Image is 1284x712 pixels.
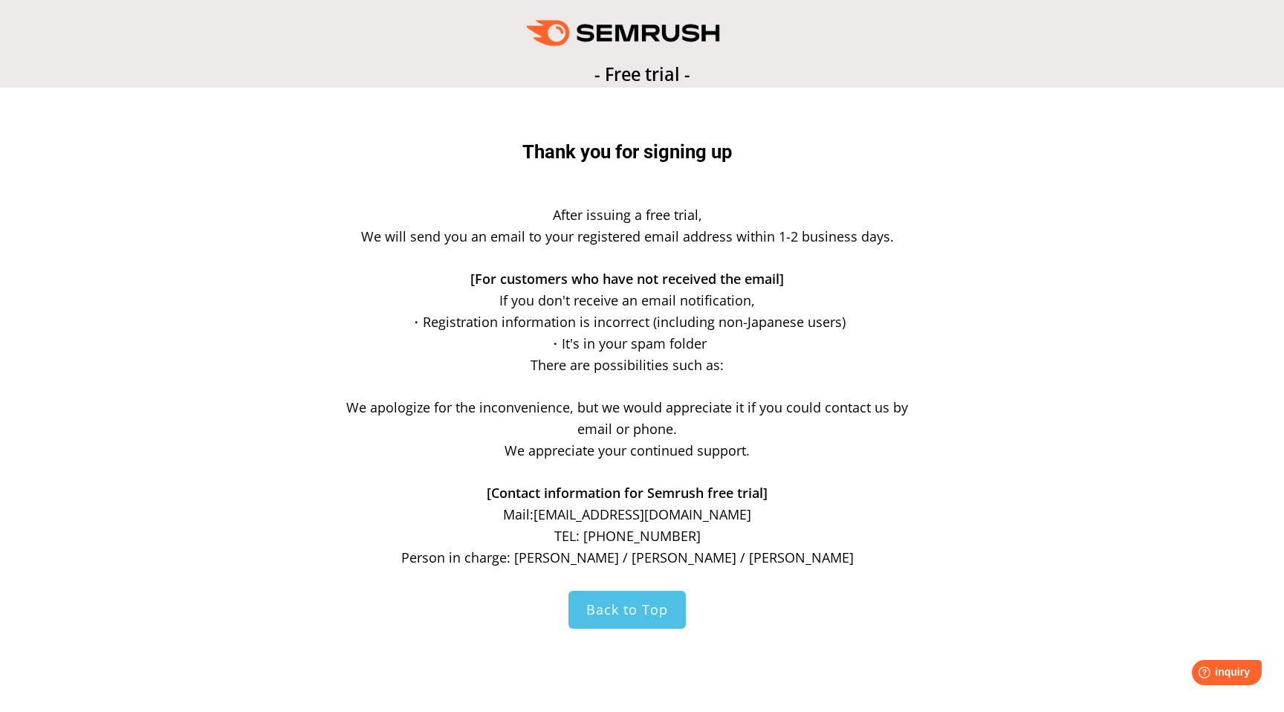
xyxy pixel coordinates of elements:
[409,313,846,331] font: ・Registration information is incorrect (including non-Japanese users)
[505,441,750,459] font: We appreciate your continued support.
[553,206,702,224] font: After issuing a free trial,
[499,291,755,309] font: If you don't receive an email notification,
[554,527,701,545] font: TEL: [PHONE_NUMBER]
[586,601,668,618] font: Back to Top
[346,398,908,438] font: We apologize for the inconvenience, but we would appreciate it if you could contact us by email o...
[534,505,751,523] font: [EMAIL_ADDRESS][DOMAIN_NAME]
[1152,654,1268,696] iframe: Help widget launcher
[522,140,732,163] font: Thank you for signing up
[503,505,534,523] font: Mail:
[361,227,894,245] font: We will send you an email to your registered email address within 1-2 business days.
[531,356,724,374] font: There are possibilities such as:
[568,591,686,629] a: Back to Top
[487,484,768,502] font: [Contact information for Semrush free trial]
[548,334,707,352] font: ・It's in your spam folder
[401,548,854,566] font: Person in charge: [PERSON_NAME] / [PERSON_NAME] / [PERSON_NAME]
[470,270,784,288] font: [For customers who have not received the email]
[594,62,690,86] font: - Free trial -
